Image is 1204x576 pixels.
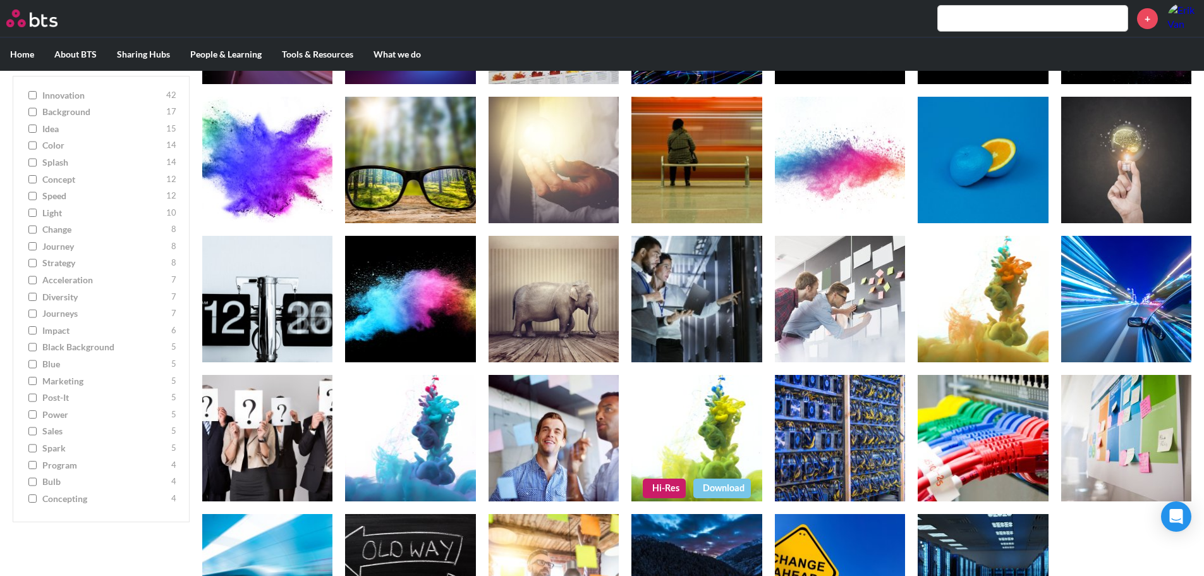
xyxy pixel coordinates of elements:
[28,293,37,302] input: diversity 7
[166,207,176,219] span: 10
[42,190,163,203] span: speed
[42,493,168,505] span: concepting
[107,38,180,71] label: Sharing Hubs
[28,242,37,251] input: journey 8
[28,175,37,184] input: concept 12
[171,324,176,337] span: 6
[42,426,168,438] span: sales
[171,308,176,321] span: 7
[28,158,37,167] input: splash 14
[28,192,37,201] input: speed 12
[42,341,168,354] span: black background
[42,173,163,186] span: concept
[28,394,37,403] input: post-it 5
[171,257,176,270] span: 8
[28,209,37,218] input: light 10
[28,310,37,319] input: journeys 7
[42,358,168,371] span: blue
[171,341,176,354] span: 5
[171,240,176,253] span: 8
[6,9,81,27] a: Go home
[693,479,751,498] a: Download
[42,459,168,472] span: Program
[28,494,37,503] input: concepting 4
[171,375,176,388] span: 5
[28,427,37,436] input: sales 5
[42,324,168,337] span: impact
[171,476,176,489] span: 4
[28,478,37,487] input: bulb 4
[42,257,168,270] span: strategy
[171,392,176,405] span: 5
[42,442,168,455] span: spark
[1167,3,1198,34] a: Profile
[1161,501,1191,532] div: Open Intercom Messenger
[42,89,163,102] span: innovation
[42,156,163,169] span: splash
[171,291,176,303] span: 7
[42,207,163,219] span: light
[363,38,431,71] label: What we do
[166,140,176,152] span: 14
[272,38,363,71] label: Tools & Resources
[166,106,176,119] span: 17
[28,360,37,369] input: blue 5
[42,106,163,119] span: background
[42,240,168,253] span: journey
[171,426,176,438] span: 5
[166,190,176,203] span: 12
[28,142,37,150] input: color 14
[42,375,168,388] span: marketing
[42,308,168,321] span: journeys
[166,89,176,102] span: 42
[180,38,272,71] label: People & Learning
[28,226,37,235] input: change 8
[42,408,168,421] span: power
[171,408,176,421] span: 5
[28,276,37,285] input: acceleration 7
[171,442,176,455] span: 5
[171,224,176,236] span: 8
[28,444,37,453] input: spark 5
[42,140,163,152] span: color
[28,343,37,352] input: black background 5
[42,291,168,303] span: diversity
[44,38,107,71] label: About BTS
[643,479,686,498] a: Hi-Res
[28,125,37,133] input: idea 15
[42,476,168,489] span: bulb
[1137,8,1158,29] a: +
[42,274,168,287] span: acceleration
[1167,3,1198,34] img: Erik Van Elderen
[166,123,176,135] span: 15
[171,274,176,287] span: 7
[171,459,176,472] span: 4
[171,358,176,371] span: 5
[28,91,37,100] input: innovation 42
[28,410,37,419] input: power 5
[28,259,37,268] input: strategy 8
[171,493,176,505] span: 4
[166,156,176,169] span: 14
[28,108,37,117] input: background 17
[166,173,176,186] span: 12
[42,392,168,405] span: post-it
[28,326,37,335] input: impact 6
[42,224,168,236] span: change
[42,123,163,135] span: idea
[6,9,58,27] img: BTS Logo
[28,377,37,386] input: marketing 5
[28,461,37,470] input: Program 4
